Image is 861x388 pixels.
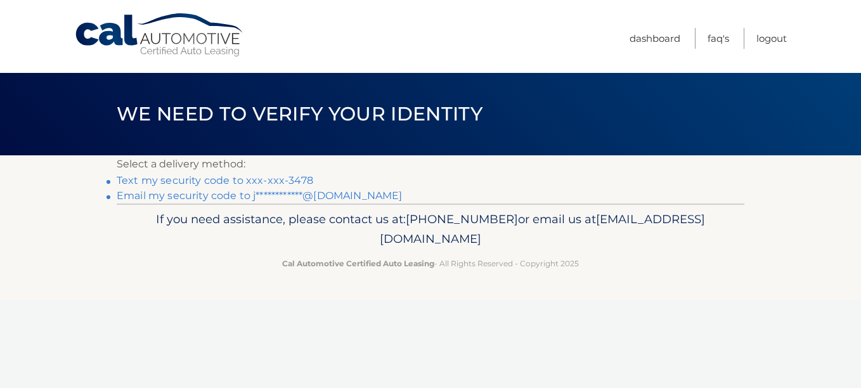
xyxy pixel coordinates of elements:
a: Text my security code to xxx-xxx-3478 [117,174,313,186]
p: - All Rights Reserved - Copyright 2025 [125,257,736,270]
a: Cal Automotive [74,13,245,58]
a: Dashboard [630,28,680,49]
span: [PHONE_NUMBER] [406,212,518,226]
a: Logout [756,28,787,49]
span: We need to verify your identity [117,102,482,126]
strong: Cal Automotive Certified Auto Leasing [282,259,434,268]
p: Select a delivery method: [117,155,744,173]
p: If you need assistance, please contact us at: or email us at [125,209,736,250]
a: FAQ's [708,28,729,49]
